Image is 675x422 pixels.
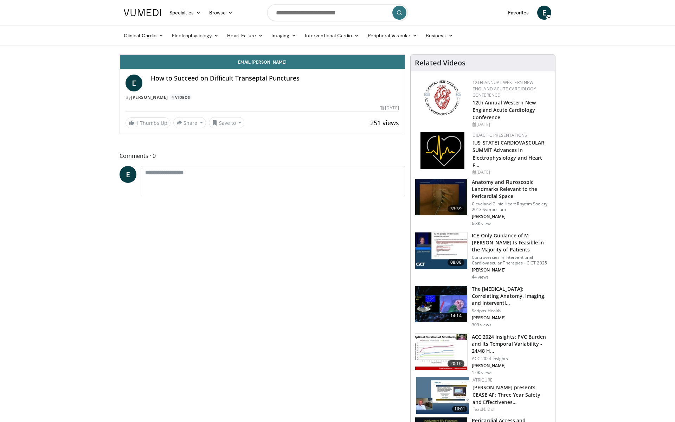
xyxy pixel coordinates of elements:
[126,94,399,101] div: By
[472,384,541,405] a: [PERSON_NAME] presents CEASE AF: Three Year Safety and Effectivenes…
[472,221,493,226] p: 6.8K views
[415,286,551,328] a: 14:14 The [MEDICAL_DATA]: Correlating Anatomy, Imaging, and Interventi… Scripps Health [PERSON_NA...
[120,151,405,160] span: Comments 0
[482,406,495,412] a: N. Doll
[267,28,301,43] a: Imaging
[472,315,551,321] p: [PERSON_NAME]
[168,28,223,43] a: Electrophysiology
[415,334,467,370] img: cbd07656-10dd-45e3-bda0-243d5c95e0d6.150x105_q85_crop-smart_upscale.jpg
[448,360,464,367] span: 20:10
[423,79,462,116] img: 0954f259-7907-4053-a817-32a96463ecc8.png.150x105_q85_autocrop_double_scale_upscale_version-0.2.png
[416,377,469,414] img: da3c98c4-d062-49bd-8134-261ef6e55c19.150x105_q85_crop-smart_upscale.jpg
[452,406,467,412] span: 16:01
[420,132,464,169] img: 1860aa7a-ba06-47e3-81a4-3dc728c2b4cf.png.150x105_q85_autocrop_double_scale_upscale_version-0.2.png
[151,75,399,82] h4: How to Succeed on Difficult Transeptal Punctures
[472,169,549,175] div: [DATE]
[415,232,467,269] img: fcb15c31-2875-424b-8de0-33f93802a88c.150x105_q85_crop-smart_upscale.jpg
[472,363,551,369] p: [PERSON_NAME]
[472,406,549,413] div: Feat.
[370,119,399,127] span: 251 views
[173,117,206,128] button: Share
[472,356,551,362] p: ACC 2024 Insights
[120,55,405,55] video-js: Video Player
[415,232,551,280] a: 08:08 ICE-Only Guidance of M-[PERSON_NAME] Is Feasible in the Majority of Patients Controversies ...
[223,28,267,43] a: Heart Failure
[472,286,551,307] h3: The [MEDICAL_DATA]: Correlating Anatomy, Imaging, and Interventi…
[472,232,551,253] h3: ICE-Only Guidance of M-[PERSON_NAME] Is Feasible in the Majority of Patients
[120,166,136,183] a: E
[472,322,491,328] p: 303 views
[472,255,551,266] p: Controversies in Interventional Cardiovascular Therapies - CICT 2025
[364,28,422,43] a: Peripheral Vascular
[448,312,464,319] span: 14:14
[169,94,192,100] a: 4 Videos
[472,308,551,314] p: Scripps Health
[472,267,551,273] p: [PERSON_NAME]
[415,179,467,216] img: T6d-rUZNqcn4uJqH4xMDoxOmdtO40mAx.150x105_q85_crop-smart_upscale.jpg
[415,286,467,322] img: fede39b4-0d95-44c6-bde6-76b1e7600eac.150x105_q85_crop-smart_upscale.jpg
[415,59,465,67] h4: Related Videos
[209,117,245,128] button: Save to
[448,205,464,212] span: 33:39
[472,377,493,383] a: AtriCure
[472,99,536,121] a: 12th Annual Western New England Acute Cardiology Conference
[205,6,237,20] a: Browse
[120,28,168,43] a: Clinical Cardio
[472,214,551,219] p: [PERSON_NAME]
[504,6,533,20] a: Favorites
[124,9,161,16] img: VuMedi Logo
[472,132,549,139] div: Didactic Presentations
[472,333,551,354] h3: ACC 2024 Insights: PVC Burden and Its Temporal Variability - 24/48 H…
[472,121,549,128] div: [DATE]
[472,274,489,280] p: 44 views
[126,75,142,91] a: E
[120,55,405,69] a: Email [PERSON_NAME]
[422,28,457,43] a: Business
[136,120,139,126] span: 1
[380,105,399,111] div: [DATE]
[472,201,551,212] p: Cleveland Clinic Heart Rhythm Society 2013 Symposium
[448,259,464,266] span: 08:08
[416,377,469,414] a: 16:01
[537,6,551,20] a: E
[472,139,545,168] a: [US_STATE] CARDIOVASCULAR SUMMIT Advances in Electrophysiology and Heart F…
[267,4,408,21] input: Search topics, interventions
[415,179,551,226] a: 33:39 Anatomy and Fluroscopic Landmarks Relevant to the Pericardial Space Cleveland Clinic Heart ...
[165,6,205,20] a: Specialties
[131,94,168,100] a: [PERSON_NAME]
[472,370,493,376] p: 1.9K views
[415,333,551,376] a: 20:10 ACC 2024 Insights: PVC Burden and Its Temporal Variability - 24/48 H… ACC 2024 Insights [PE...
[472,79,536,98] a: 12th Annual Western New England Acute Cardiology Conference
[472,179,551,200] h3: Anatomy and Fluroscopic Landmarks Relevant to the Pericardial Space
[301,28,364,43] a: Interventional Cardio
[126,117,171,128] a: 1 Thumbs Up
